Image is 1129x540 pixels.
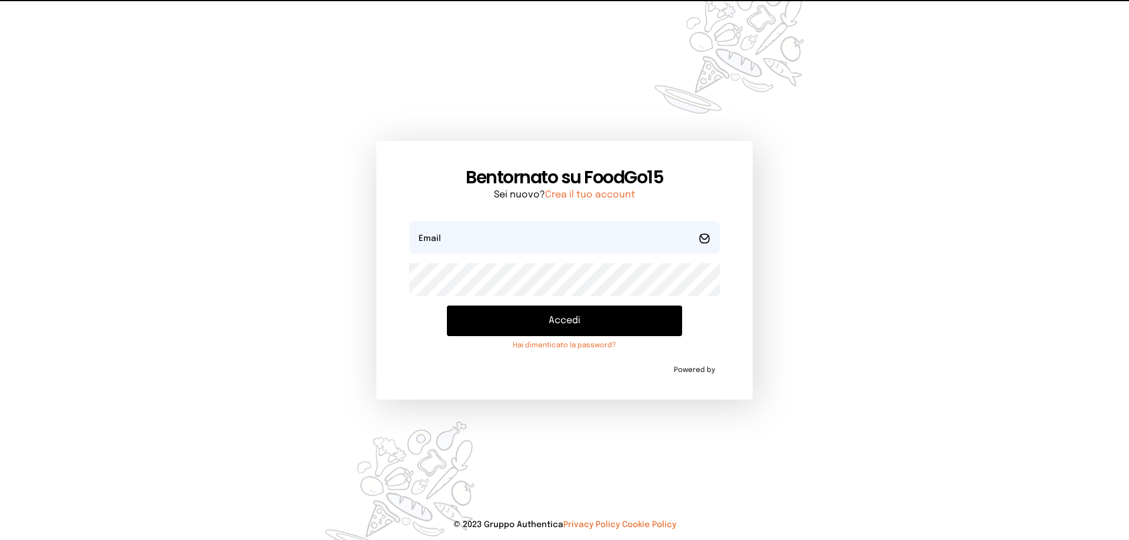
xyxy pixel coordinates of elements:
[563,521,620,529] a: Privacy Policy
[674,365,715,375] span: Powered by
[447,341,682,350] a: Hai dimenticato la password?
[545,190,635,200] a: Crea il tuo account
[447,306,682,336] button: Accedi
[409,167,720,188] h1: Bentornato su FoodGo15
[19,519,1110,531] p: © 2023 Gruppo Authentica
[409,188,720,202] p: Sei nuovo?
[622,521,676,529] a: Cookie Policy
